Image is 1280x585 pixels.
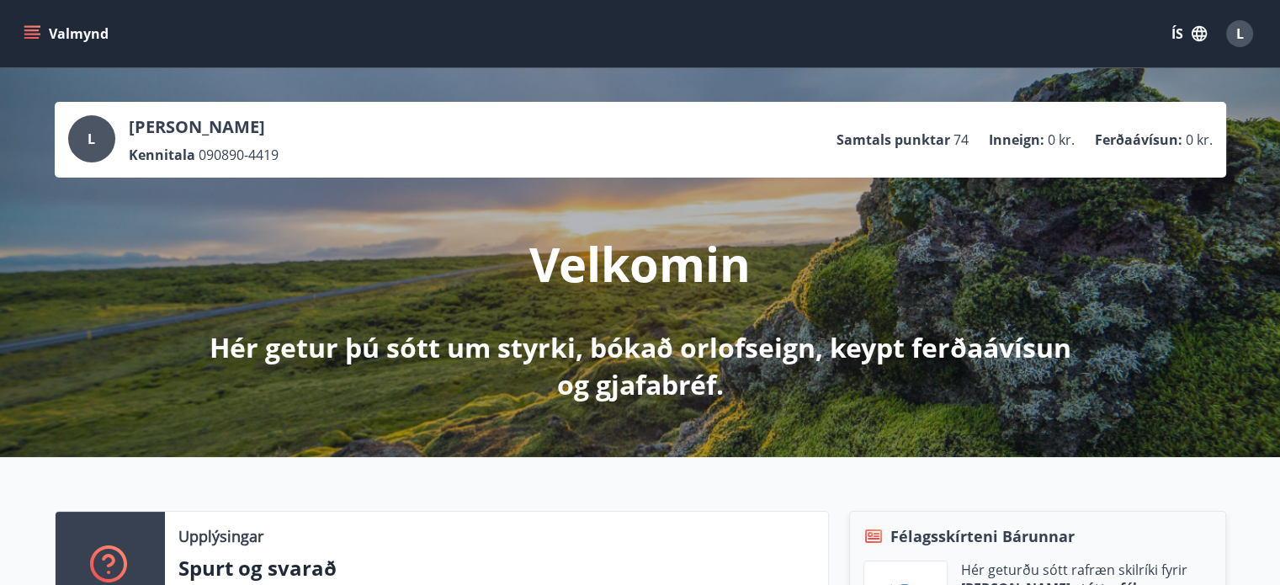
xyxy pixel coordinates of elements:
[953,130,969,149] span: 74
[1186,130,1213,149] span: 0 kr.
[1236,24,1244,43] span: L
[129,146,195,164] p: Kennitala
[88,130,95,148] span: L
[1095,130,1182,149] p: Ferðaávísun :
[837,130,950,149] p: Samtals punktar
[129,115,279,139] p: [PERSON_NAME]
[178,554,815,582] p: Spurt og svarað
[196,329,1085,403] p: Hér getur þú sótt um styrki, bókað orlofseign, keypt ferðaávísun og gjafabréf.
[1162,19,1216,49] button: ÍS
[961,561,1187,579] p: Hér geturðu sótt rafræn skilríki fyrir
[20,19,115,49] button: menu
[989,130,1044,149] p: Inneign :
[529,231,751,295] p: Velkomin
[199,146,279,164] span: 090890-4419
[1048,130,1075,149] span: 0 kr.
[178,525,263,547] p: Upplýsingar
[1219,13,1260,54] button: L
[890,525,1075,547] span: Félagsskírteni Bárunnar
